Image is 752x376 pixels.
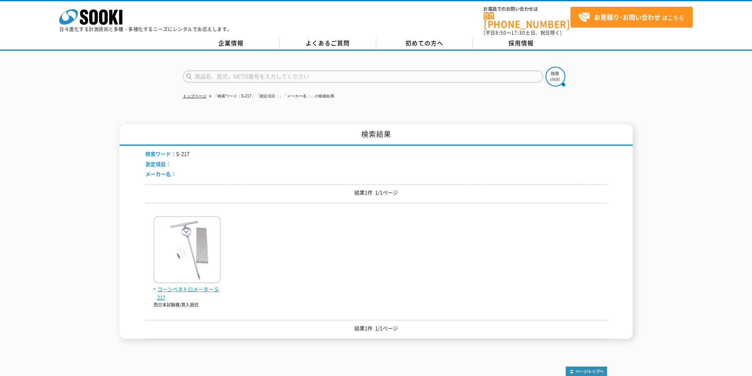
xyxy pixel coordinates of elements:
p: 結果1件 1/1ページ [145,189,607,197]
span: 検索ワード： [145,150,176,157]
a: 企業情報 [183,37,279,49]
a: 採用情報 [473,37,570,49]
a: 初めての方へ [376,37,473,49]
span: 8:50 [495,29,506,36]
li: 「検索ワード：S-217」「測定項目：」「メーカー名：」の検索結果 [208,92,335,101]
strong: お見積り･お問い合わせ [594,12,660,22]
a: コーンペネトロメーター S-217 [154,277,221,301]
img: btn_search.png [546,67,565,86]
img: S-217 [154,216,221,285]
a: お見積り･お問い合わせはこちら [570,7,693,28]
span: お電話でのお問い合わせは [484,7,570,11]
span: 初めての方へ [405,39,443,47]
a: [PHONE_NUMBER] [484,12,570,28]
a: トップページ [183,94,206,98]
span: (平日 ～ 土日、祝日除く) [484,29,562,36]
span: 測定項目： [145,160,171,168]
span: 17:30 [511,29,525,36]
li: S-217 [145,150,189,158]
span: はこちら [578,11,684,23]
p: 結果1件 1/1ページ [145,324,607,333]
a: よくあるご質問 [279,37,376,49]
span: コーンペネトロメーター S-217 [154,285,221,302]
input: 商品名、型式、NETIS番号を入力してください [183,71,543,82]
span: メーカー名： [145,170,176,178]
h1: 検索結果 [120,124,633,146]
p: 西日本試験機/貫入抵抗 [154,302,221,309]
p: 日々進化する計測技術と多種・多様化するニーズにレンタルでお応えします。 [59,27,232,32]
